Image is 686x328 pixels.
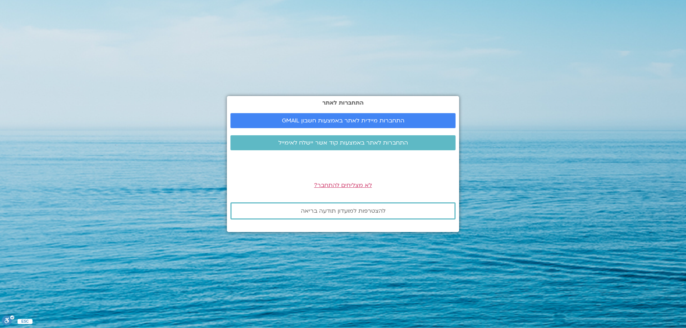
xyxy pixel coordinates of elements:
h2: התחברות לאתר [230,100,456,106]
a: התחברות מיידית לאתר באמצעות חשבון GMAIL [230,113,456,128]
span: התחברות מיידית לאתר באמצעות חשבון GMAIL [282,117,404,124]
a: התחברות לאתר באמצעות קוד אשר יישלח לאימייל [230,135,456,150]
a: לא מצליחים להתחבר? [314,181,372,189]
span: התחברות לאתר באמצעות קוד אשר יישלח לאימייל [278,140,408,146]
span: להצטרפות למועדון תודעה בריאה [301,208,386,214]
a: להצטרפות למועדון תודעה בריאה [230,202,456,219]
